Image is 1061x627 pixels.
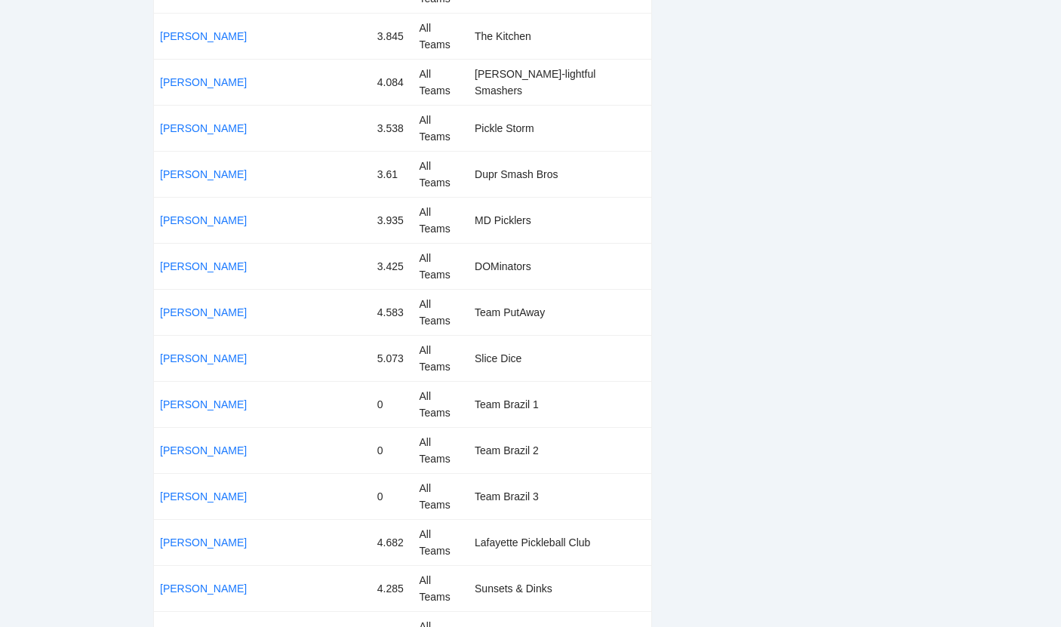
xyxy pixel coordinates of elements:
td: 0 [371,382,414,428]
td: The Kitchen [469,14,651,60]
td: All Teams [413,382,469,428]
td: All Teams [413,198,469,244]
td: Team Brazil 2 [469,428,651,474]
a: [PERSON_NAME] [160,122,247,134]
td: 4.285 [371,566,414,612]
td: All Teams [413,336,469,382]
a: [PERSON_NAME] [160,490,247,503]
td: Dupr Smash Bros [469,152,651,198]
td: All Teams [413,290,469,336]
a: [PERSON_NAME] [160,168,247,180]
td: All Teams [413,60,469,106]
td: Team Brazil 3 [469,474,651,520]
td: All Teams [413,566,469,612]
td: All Teams [413,244,469,290]
td: [PERSON_NAME]-lightful Smashers [469,60,651,106]
a: [PERSON_NAME] [160,76,247,88]
td: Pickle Storm [469,106,651,152]
td: 0 [371,428,414,474]
a: [PERSON_NAME] [160,352,247,364]
a: [PERSON_NAME] [160,398,247,410]
a: [PERSON_NAME] [160,306,247,318]
td: All Teams [413,14,469,60]
a: [PERSON_NAME] [160,444,247,456]
a: [PERSON_NAME] [160,536,247,549]
td: All Teams [413,152,469,198]
td: All Teams [413,520,469,566]
td: DOMinators [469,244,651,290]
td: 4.583 [371,290,414,336]
td: 3.935 [371,198,414,244]
td: 4.682 [371,520,414,566]
a: [PERSON_NAME] [160,260,247,272]
td: Slice Dice [469,336,651,382]
td: 3.425 [371,244,414,290]
a: [PERSON_NAME] [160,582,247,595]
a: [PERSON_NAME] [160,214,247,226]
td: 3.538 [371,106,414,152]
td: All Teams [413,474,469,520]
td: MD Picklers [469,198,651,244]
td: Lafayette Pickleball Club [469,520,651,566]
td: 3.845 [371,14,414,60]
td: Team Brazil 1 [469,382,651,428]
td: 0 [371,474,414,520]
td: All Teams [413,428,469,474]
a: [PERSON_NAME] [160,30,247,42]
td: 4.084 [371,60,414,106]
td: 3.61 [371,152,414,198]
td: All Teams [413,106,469,152]
td: 5.073 [371,336,414,382]
td: Team PutAway [469,290,651,336]
td: Sunsets & Dinks [469,566,651,612]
